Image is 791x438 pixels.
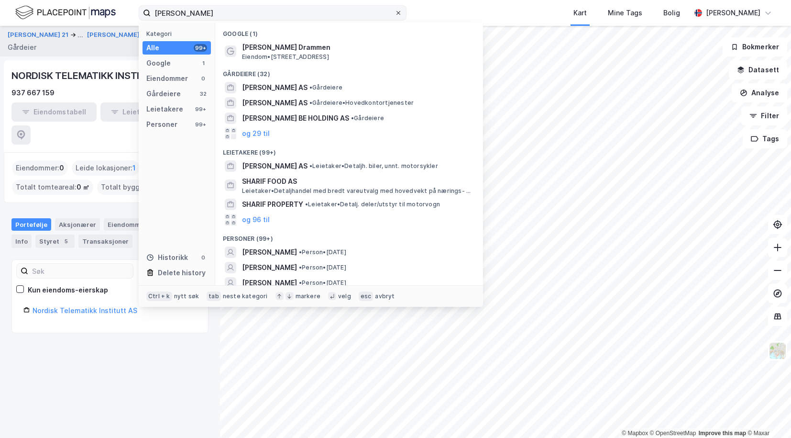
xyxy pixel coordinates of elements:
[242,214,270,225] button: og 96 til
[59,162,64,174] span: 0
[28,264,133,278] input: Søk
[146,119,177,130] div: Personer
[338,292,351,300] div: velg
[146,57,171,69] div: Google
[199,59,207,67] div: 1
[35,235,75,248] div: Styret
[242,277,297,289] span: [PERSON_NAME]
[97,180,175,195] div: Totalt byggareal :
[663,7,680,19] div: Bolig
[299,279,346,287] span: Person • [DATE]
[743,392,791,438] iframe: Chat Widget
[299,264,346,271] span: Person • [DATE]
[622,430,648,437] a: Mapbox
[769,342,787,360] img: Z
[242,82,308,93] span: [PERSON_NAME] AS
[194,105,207,113] div: 99+
[608,7,642,19] div: Mine Tags
[199,75,207,82] div: 0
[55,218,100,231] div: Aksjonærer
[309,84,312,91] span: •
[215,141,483,158] div: Leietakere (99+)
[146,73,188,84] div: Eiendommer
[299,279,302,286] span: •
[242,262,297,273] span: [PERSON_NAME]
[8,29,70,41] button: [PERSON_NAME] 21
[309,84,342,91] span: Gårdeiere
[146,30,211,37] div: Kategori
[11,68,183,83] div: NORDISK TELEMATIKK INSTITUTT AS
[242,97,308,109] span: [PERSON_NAME] AS
[33,306,137,314] a: Nordisk Telematikk Institutt AS
[72,160,140,176] div: Leide lokasjoner :
[8,42,36,53] div: Gårdeier
[242,199,303,210] span: SHARIF PROPERTY
[12,180,93,195] div: Totalt tomteareal :
[732,83,787,102] button: Analyse
[11,235,32,248] div: Info
[215,63,483,80] div: Gårdeiere (32)
[351,114,354,122] span: •
[309,99,414,107] span: Gårdeiere • Hovedkontortjenester
[573,7,587,19] div: Kart
[215,227,483,245] div: Personer (99+)
[199,254,207,261] div: 0
[351,114,384,122] span: Gårdeiere
[28,284,108,296] div: Kun eiendoms-eierskap
[207,292,221,301] div: tab
[242,53,329,61] span: Eiendom • [STREET_ADDRESS]
[299,248,346,256] span: Person • [DATE]
[743,129,787,148] button: Tags
[11,218,51,231] div: Portefølje
[296,292,320,300] div: markere
[104,218,151,231] div: Eiendommer
[12,160,68,176] div: Eiendommer :
[194,121,207,128] div: 99+
[741,106,787,125] button: Filter
[242,247,297,258] span: [PERSON_NAME]
[146,292,172,301] div: Ctrl + k
[11,87,55,99] div: 937 667 159
[77,181,89,193] span: 0 ㎡
[146,88,181,100] div: Gårdeiere
[242,42,472,53] span: [PERSON_NAME] Drammen
[146,42,159,54] div: Alle
[723,37,787,56] button: Bokmerker
[78,235,132,248] div: Transaksjoner
[151,6,395,20] input: Søk på adresse, matrikkel, gårdeiere, leietakere eller personer
[299,264,302,271] span: •
[706,7,760,19] div: [PERSON_NAME]
[194,44,207,52] div: 99+
[146,103,183,115] div: Leietakere
[309,162,438,170] span: Leietaker • Detaljh. biler, unnt. motorsykler
[375,292,395,300] div: avbryt
[87,30,148,40] button: [PERSON_NAME] H
[146,252,188,263] div: Historikk
[215,22,483,40] div: Google (1)
[158,267,206,279] div: Delete history
[61,236,71,246] div: 5
[199,90,207,98] div: 32
[699,430,746,437] a: Improve this map
[650,430,696,437] a: OpenStreetMap
[305,201,308,208] span: •
[242,112,349,124] span: [PERSON_NAME] BE HOLDING AS
[242,160,308,172] span: [PERSON_NAME] AS
[309,162,312,169] span: •
[242,176,472,187] span: SHARIF FOOD AS
[242,187,473,195] span: Leietaker • Detaljhandel med bredt vareutvalg med hovedvekt på nærings- og nytelsesmidler
[174,292,199,300] div: nytt søk
[132,162,136,174] span: 1
[223,292,268,300] div: neste kategori
[309,99,312,106] span: •
[77,29,83,41] div: ...
[242,128,270,139] button: og 29 til
[305,201,440,208] span: Leietaker • Detalj. deler/utstyr til motorvogn
[729,60,787,79] button: Datasett
[359,292,374,301] div: esc
[15,4,116,21] img: logo.f888ab2527a4732fd821a326f86c7f29.svg
[299,248,302,256] span: •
